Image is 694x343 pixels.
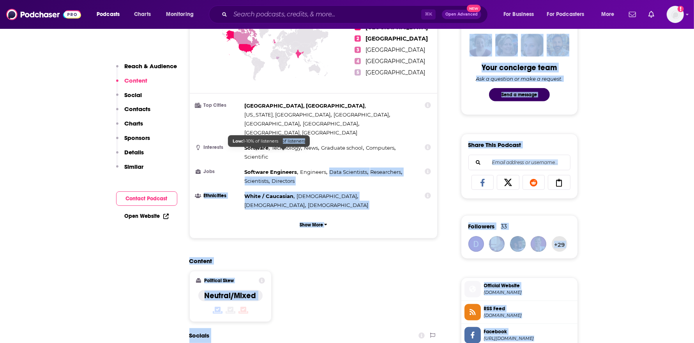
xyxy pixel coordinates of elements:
img: Elazar-gilad [489,236,505,252]
p: Show More [300,222,323,228]
a: Show notifications dropdown [626,8,639,21]
p: Charts [125,120,143,127]
span: [GEOGRAPHIC_DATA] [366,35,428,42]
button: Content [116,77,148,91]
span: , [300,168,327,177]
button: Reach & Audience [116,62,177,77]
span: , [245,177,270,186]
input: Email address or username... [475,155,564,170]
img: adam.connersimons [510,236,526,252]
span: [GEOGRAPHIC_DATA] [334,111,389,118]
h3: Jobs [196,169,242,174]
span: [GEOGRAPHIC_DATA] [366,46,425,53]
img: Barbara Profile [495,34,518,57]
span: [US_STATE], [GEOGRAPHIC_DATA] [245,111,331,118]
span: Software Engineers [245,169,297,175]
span: [GEOGRAPHIC_DATA], [GEOGRAPHIC_DATA] [245,103,365,109]
span: 4 [355,58,361,64]
span: [GEOGRAPHIC_DATA] [366,58,425,65]
h2: Socials [189,328,210,343]
a: Share on Facebook [471,175,494,190]
button: Details [116,149,144,163]
button: open menu [498,8,544,21]
div: Search followers [468,155,570,170]
a: Share on Reddit [523,175,545,190]
span: 3 [355,47,361,53]
h2: Content [189,257,432,265]
span: , [245,119,301,128]
button: Send a message [489,88,550,101]
button: Social [116,91,142,106]
p: Details [125,149,144,156]
h3: Ethnicities [196,193,242,198]
p: Social [125,91,142,99]
button: Contact Podcast [116,191,177,206]
a: Show notifications dropdown [645,8,657,21]
div: Your concierge team [482,63,557,72]
a: Official Website[DOMAIN_NAME] [464,281,574,297]
input: Search podcasts, credits, & more... [230,8,421,21]
span: [DEMOGRAPHIC_DATA] [297,193,357,199]
span: [GEOGRAPHIC_DATA] [245,120,300,127]
span: https://www.facebook.com/twimlai [484,336,574,341]
img: Podchaser - Follow, Share and Rate Podcasts [6,7,81,22]
span: twimlai.com [484,290,574,295]
button: Contacts [116,105,151,120]
button: Similar [116,163,144,177]
svg: Add a profile image [678,6,684,12]
h3: Top Cities [196,103,242,108]
h4: Neutral/Mixed [205,291,256,301]
span: Directors [272,178,295,184]
img: ccrane [531,236,546,252]
h3: Interests [196,145,242,150]
p: Contacts [125,105,151,113]
span: , [245,143,270,152]
button: open menu [542,8,596,21]
span: 1-10% of listeners [233,138,278,144]
button: Charts [116,120,143,134]
h2: Political Skew [204,278,234,283]
span: [GEOGRAPHIC_DATA] [303,120,358,127]
span: , [245,201,306,210]
span: Researchers [370,169,401,175]
div: Search podcasts, credits, & more... [216,5,495,23]
button: open menu [596,8,624,21]
span: Logged in as mdaniels [667,6,684,23]
span: [DEMOGRAPHIC_DATA] [245,202,305,208]
p: Similar [125,163,144,170]
span: 5 [355,69,361,76]
span: Official Website [484,282,574,289]
span: New [467,5,481,12]
img: User Profile [667,6,684,23]
img: djones [468,236,484,252]
div: 33 [501,223,507,230]
span: Computers [366,145,394,151]
button: +29 [552,236,567,252]
span: News [304,145,318,151]
span: , [304,143,319,152]
span: , [370,168,402,177]
button: Sponsors [116,134,150,149]
span: Data Scientists [329,169,367,175]
span: [GEOGRAPHIC_DATA] [366,69,425,76]
a: Share on X/Twitter [497,175,519,190]
img: Sydney Profile [470,34,492,57]
p: Content [125,77,148,84]
span: Software [245,145,269,151]
button: Show profile menu [667,6,684,23]
button: Open AdvancedNew [442,10,481,19]
span: ⌘ K [421,9,436,19]
span: [DEMOGRAPHIC_DATA] [308,202,368,208]
span: , [334,110,390,119]
span: , [366,143,396,152]
a: RSS Feed[DOMAIN_NAME] [464,304,574,320]
span: , [297,192,358,201]
a: Copy Link [548,175,570,190]
span: White / Caucasian [245,193,294,199]
span: Podcasts [97,9,120,20]
span: Graduate school [321,145,363,151]
span: , [245,110,332,119]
